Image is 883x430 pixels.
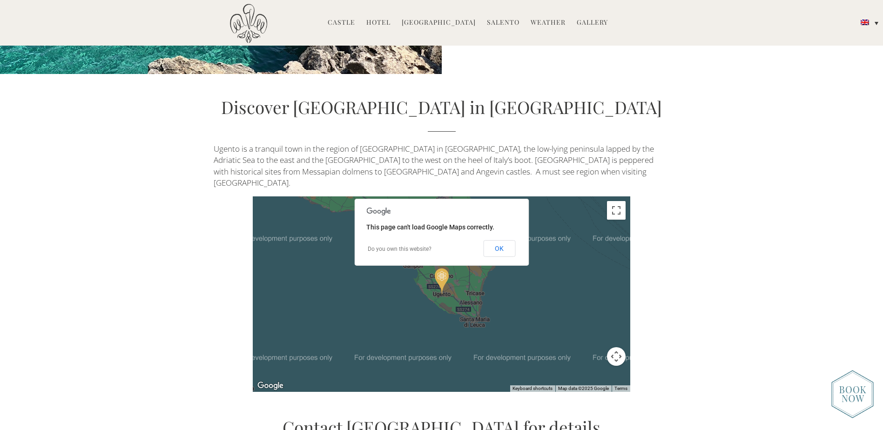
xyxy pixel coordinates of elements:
button: Toggle fullscreen view [607,201,626,220]
img: Castello di Ugento [230,4,267,43]
h2: Discover [GEOGRAPHIC_DATA] in [GEOGRAPHIC_DATA] [214,95,670,132]
button: Map camera controls [607,347,626,366]
span: This page can't load Google Maps correctly. [366,223,494,231]
a: [GEOGRAPHIC_DATA] [402,18,476,28]
img: Google [255,380,286,392]
a: Do you own this website? [368,246,431,252]
a: Open this area in Google Maps (opens a new window) [255,380,286,392]
img: English [861,20,869,25]
a: Salento [487,18,519,28]
div: Castello di Ugento [435,268,449,294]
a: Hotel [366,18,391,28]
button: OK [483,240,515,257]
img: new-booknow.png [831,370,874,418]
a: Weather [531,18,566,28]
span: Map data ©2025 Google [558,386,609,391]
button: Keyboard shortcuts [512,385,553,392]
a: Castle [328,18,355,28]
a: Terms [614,386,627,391]
a: Gallery [577,18,608,28]
p: Ugento is a tranquil town in the region of [GEOGRAPHIC_DATA] in [GEOGRAPHIC_DATA], the low-lying ... [214,143,670,188]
